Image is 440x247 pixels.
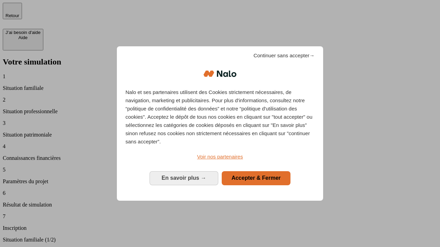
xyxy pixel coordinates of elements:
span: Accepter & Fermer [231,175,280,181]
span: En savoir plus → [162,175,206,181]
a: Voir nos partenaires [125,153,315,161]
p: Nalo et ses partenaires utilisent des Cookies strictement nécessaires, de navigation, marketing e... [125,88,315,146]
span: Voir nos partenaires [197,154,243,160]
span: Continuer sans accepter→ [253,51,315,60]
button: En savoir plus: Configurer vos consentements [150,171,218,185]
button: Accepter & Fermer: Accepter notre traitement des données et fermer [222,171,290,185]
img: Logo [203,63,236,84]
div: Bienvenue chez Nalo Gestion du consentement [117,46,323,200]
